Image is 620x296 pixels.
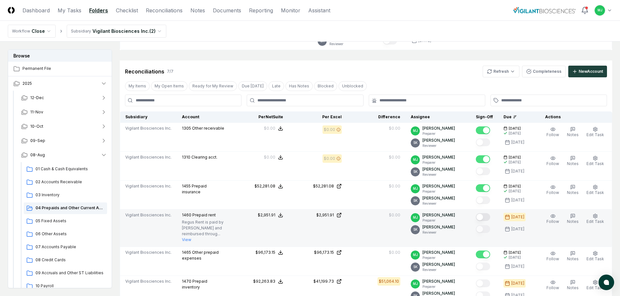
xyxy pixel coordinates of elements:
button: View [182,237,191,243]
img: Logo [8,7,15,14]
button: Mark complete [476,184,490,192]
span: 01 Cash & Cash Equivalents [35,166,104,172]
p: [PERSON_NAME] [422,166,455,172]
span: Edit Task [586,132,604,137]
button: Mark complete [476,263,490,270]
span: SK [413,198,418,203]
p: Preparer [422,160,455,165]
button: $96,173.15 [255,250,283,255]
p: Regus Rent is paid by [PERSON_NAME] and reimbursed throug... [182,219,225,237]
span: 06 Other Assets [35,231,104,237]
button: 11-Nov [16,105,112,119]
button: 08-Aug [16,148,112,162]
div: [DATE] [509,131,521,136]
span: Permanent File [22,66,107,71]
span: 10 Payroll [35,283,104,289]
a: Reconciliations [146,6,183,14]
span: Follow [546,256,559,261]
span: 1455 [182,184,191,188]
span: Notes [567,190,579,195]
button: Mark complete [476,167,490,175]
button: atlas-launcher [599,275,614,290]
div: $41,199.73 [313,278,334,284]
div: $0.00 [389,250,400,255]
button: 10-Oct [16,119,112,134]
button: Has Notes [285,81,313,91]
p: Reviewer [422,172,455,177]
span: 1460 [182,212,191,217]
a: 02 Accounts Receivable [24,176,107,188]
span: Follow [546,219,559,224]
button: 2025 [8,76,112,91]
span: Vigilant Biosciences Inc. [125,154,172,160]
button: Mark complete [476,126,490,134]
a: $2,951.91 [294,212,342,218]
p: [PERSON_NAME] [422,212,455,218]
div: $2,951.91 [258,212,275,218]
span: Notes [567,256,579,261]
span: Edit Task [586,256,604,261]
button: Follow [545,212,560,226]
button: My Open Items [151,81,187,91]
span: MJ [413,281,418,286]
p: [PERSON_NAME] [422,262,455,267]
span: Follow [546,190,559,195]
div: $96,173.15 [255,250,275,255]
span: SK [413,264,418,269]
div: [DATE] [511,214,524,220]
button: Mark complete [476,225,490,233]
a: 06 Other Assets [24,228,107,240]
button: 09-Sep [16,134,112,148]
span: SK [413,227,418,232]
span: SK [413,140,418,145]
span: [DATE] [509,250,521,255]
div: Workflow [12,28,30,34]
span: [DATE] [509,126,521,131]
span: MJ [413,252,418,257]
a: Assistant [308,6,330,14]
button: Ready for My Review [189,81,237,91]
a: 01 Cash & Cash Equivalents [24,163,107,175]
span: 04 Prepaids and Other Current Assets [35,205,104,211]
a: 07 Accounts Payable [24,241,107,253]
button: Follow [545,183,560,197]
span: Vigilant Biosciences Inc. [125,125,172,131]
div: [DATE] [511,139,524,145]
div: Reconciliations [125,68,164,75]
th: Per Excel [288,111,347,123]
img: Vigilant Biosciences logo [513,7,576,13]
button: Mark complete [476,196,490,204]
div: $0.00 [324,156,335,161]
span: 09 Accruals and Other ST Liabilities [35,270,104,276]
button: Edit Task [585,183,605,197]
span: 1470 [182,279,191,284]
button: Edit Task [585,278,605,292]
p: Preparer [422,218,455,223]
p: [PERSON_NAME] [422,250,455,255]
span: SK [413,169,418,174]
span: 10-Oct [30,123,43,129]
span: 08-Aug [30,152,45,158]
button: Completeness [522,66,566,77]
div: $0.00 [389,154,400,160]
span: Other receivable [192,126,224,131]
button: Notes [566,212,580,226]
div: [DATE] [511,280,524,286]
p: Reviewer [422,143,455,148]
div: 7 / 7 [167,69,173,74]
a: Documents [213,6,241,14]
th: Subsidiary [120,111,177,123]
span: Notes [567,132,579,137]
span: 05 Fixed Assets [35,218,104,224]
p: Reviewer [422,230,455,235]
span: MJ [413,215,418,220]
p: [PERSON_NAME] [422,125,455,131]
button: Notes [566,183,580,197]
span: Vigilant Biosciences Inc. [125,212,172,218]
span: Prepaid inventory [182,279,207,290]
button: Notes [566,125,580,139]
a: Notes [190,6,205,14]
span: 11-Nov [30,109,43,115]
button: Edit Task [585,212,605,226]
span: 09-Sep [30,138,45,144]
